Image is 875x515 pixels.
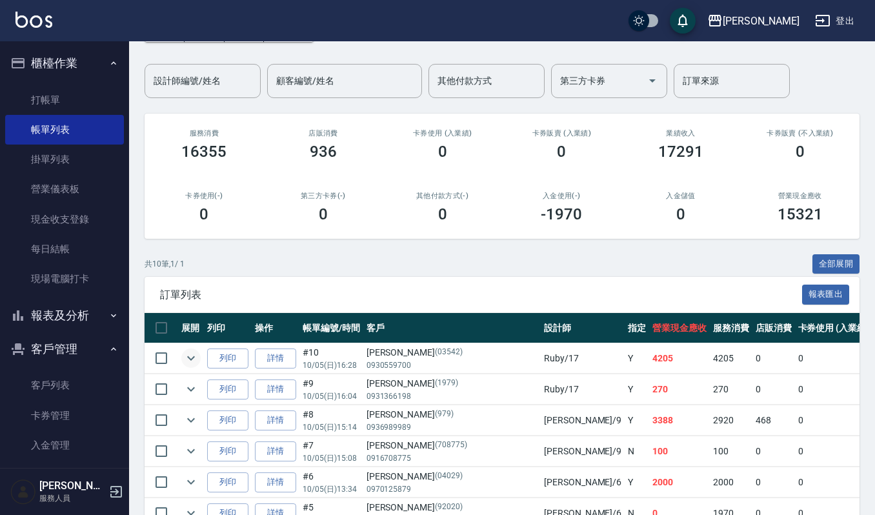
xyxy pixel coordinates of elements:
td: Y [625,374,649,405]
a: 詳情 [255,410,296,430]
th: 卡券使用 (入業績) [795,313,873,343]
h2: 其他付款方式(-) [398,192,487,200]
h2: 卡券販賣 (入業績) [518,129,606,137]
a: 詳情 [255,348,296,369]
p: (1979) [435,377,458,390]
p: (04029) [435,470,463,483]
div: [PERSON_NAME] [723,13,800,29]
h2: 入金儲值 [637,192,725,200]
h3: 0 [557,143,566,161]
button: 櫃檯作業 [5,46,124,80]
th: 營業現金應收 [649,313,710,343]
a: 現場電腦打卡 [5,264,124,294]
p: 10/05 (日) 15:08 [303,452,360,464]
p: 10/05 (日) 16:04 [303,390,360,402]
td: #10 [299,343,363,374]
h3: 服務消費 [160,129,248,137]
p: (03542) [435,346,463,359]
h2: 第三方卡券(-) [279,192,368,200]
a: 詳情 [255,472,296,492]
h2: 店販消費 [279,129,368,137]
h3: 15321 [778,205,823,223]
th: 列印 [204,313,252,343]
td: 100 [710,436,752,467]
div: [PERSON_NAME] [367,439,538,452]
td: [PERSON_NAME] /6 [541,467,625,498]
div: [PERSON_NAME] [367,408,538,421]
th: 展開 [178,313,204,343]
a: 現金收支登錄 [5,205,124,234]
div: [PERSON_NAME] [367,470,538,483]
p: 0931366198 [367,390,538,402]
p: 0930559700 [367,359,538,371]
th: 客戶 [363,313,541,343]
td: 270 [649,374,710,405]
a: 每日結帳 [5,234,124,264]
p: 服務人員 [39,492,105,504]
button: expand row [181,379,201,399]
h3: -1970 [541,205,582,223]
td: #7 [299,436,363,467]
a: 報表匯出 [802,288,850,300]
button: save [670,8,696,34]
td: [PERSON_NAME] /9 [541,405,625,436]
p: 10/05 (日) 15:14 [303,421,360,433]
td: 0 [752,374,795,405]
h3: 0 [438,205,447,223]
h2: 卡券販賣 (不入業績) [756,129,844,137]
th: 操作 [252,313,299,343]
h2: 營業現金應收 [756,192,844,200]
div: [PERSON_NAME] [367,346,538,359]
a: 入金管理 [5,430,124,460]
button: expand row [181,348,201,368]
a: 掛單列表 [5,145,124,174]
a: 客戶列表 [5,370,124,400]
td: Ruby /17 [541,374,625,405]
td: Y [625,343,649,374]
p: (708775) [435,439,467,452]
h3: 936 [310,143,337,161]
span: 訂單列表 [160,288,802,301]
h5: [PERSON_NAME] [39,480,105,492]
button: 列印 [207,379,248,399]
h2: 卡券使用(-) [160,192,248,200]
td: 468 [752,405,795,436]
td: 0 [795,436,873,467]
td: 4205 [649,343,710,374]
td: 4205 [710,343,752,374]
td: #9 [299,374,363,405]
a: 詳情 [255,379,296,399]
td: 0 [795,374,873,405]
td: 3388 [649,405,710,436]
button: expand row [181,410,201,430]
th: 設計師 [541,313,625,343]
h3: 0 [796,143,805,161]
button: 客戶管理 [5,332,124,366]
th: 帳單編號/時間 [299,313,363,343]
p: 10/05 (日) 16:28 [303,359,360,371]
button: [PERSON_NAME] [702,8,805,34]
td: 0 [795,467,873,498]
p: (979) [435,408,454,421]
td: [PERSON_NAME] /9 [541,436,625,467]
td: 2000 [649,467,710,498]
a: 帳單列表 [5,115,124,145]
button: 報表匯出 [802,285,850,305]
h3: 0 [319,205,328,223]
h2: 業績收入 [637,129,725,137]
td: 0 [795,343,873,374]
button: expand row [181,441,201,461]
button: 列印 [207,410,248,430]
img: Logo [15,12,52,28]
td: Ruby /17 [541,343,625,374]
button: 登出 [810,9,860,33]
p: 0936989989 [367,421,538,433]
button: 列印 [207,441,248,461]
img: Person [10,479,36,505]
th: 指定 [625,313,649,343]
h3: 0 [438,143,447,161]
h3: 17291 [658,143,703,161]
td: Y [625,405,649,436]
th: 店販消費 [752,313,795,343]
th: 服務消費 [710,313,752,343]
